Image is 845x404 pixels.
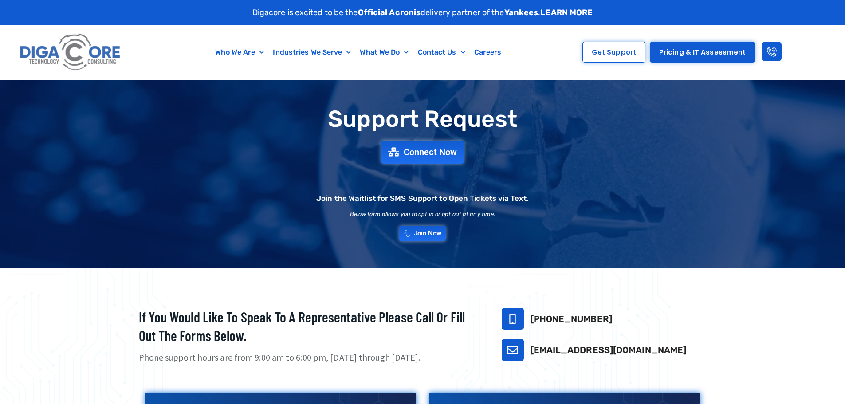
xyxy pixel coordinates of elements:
span: Connect Now [404,148,457,157]
span: Pricing & IT Assessment [659,49,746,55]
img: Digacore logo 1 [17,30,124,75]
a: Pricing & IT Assessment [650,42,755,63]
span: Get Support [592,49,636,55]
a: Contact Us [413,42,470,63]
a: Industries We Serve [268,42,355,63]
a: Who We Are [211,42,268,63]
h1: Support Request [117,106,729,132]
strong: Official Acronis [358,8,421,17]
a: Join Now [399,226,446,241]
a: Get Support [582,42,645,63]
p: Phone support hours are from 9:00 am to 6:00 pm, [DATE] through [DATE]. [139,351,479,364]
a: Careers [470,42,506,63]
strong: Yankees [504,8,538,17]
a: [PHONE_NUMBER] [531,314,612,324]
nav: Menu [166,42,551,63]
h2: Join the Waitlist for SMS Support to Open Tickets via Text. [316,195,529,202]
a: [EMAIL_ADDRESS][DOMAIN_NAME] [531,345,687,355]
a: support@digacore.com [502,339,524,361]
h2: Below form allows you to opt in or opt out at any time. [350,211,495,217]
span: Join Now [414,230,442,237]
a: What We Do [355,42,413,63]
a: LEARN MORE [540,8,593,17]
h2: If you would like to speak to a representative please call or fill out the forms below. [139,308,479,345]
a: Connect Now [381,141,464,164]
p: Digacore is excited to be the delivery partner of the . [252,7,593,19]
a: 732-646-5725 [502,308,524,330]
